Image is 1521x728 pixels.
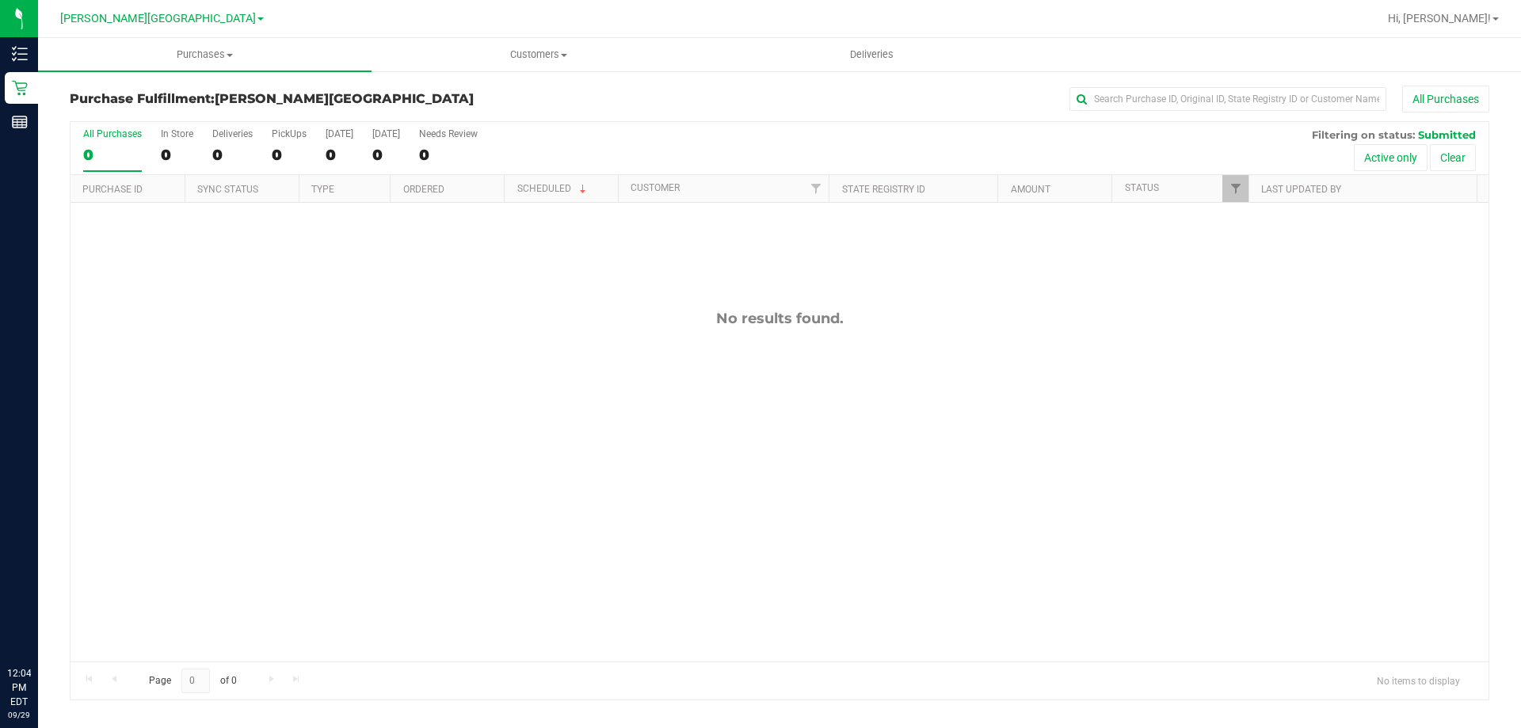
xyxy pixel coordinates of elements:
[1388,12,1491,25] span: Hi, [PERSON_NAME]!
[326,146,353,164] div: 0
[161,128,193,139] div: In Store
[829,48,915,62] span: Deliveries
[1312,128,1415,141] span: Filtering on status:
[272,146,307,164] div: 0
[12,80,28,96] inline-svg: Retail
[842,184,925,195] a: State Registry ID
[311,184,334,195] a: Type
[7,666,31,709] p: 12:04 PM EDT
[1364,669,1473,692] span: No items to display
[71,310,1489,327] div: No results found.
[135,669,250,693] span: Page of 0
[1418,128,1476,141] span: Submitted
[372,128,400,139] div: [DATE]
[705,38,1039,71] a: Deliveries
[212,146,253,164] div: 0
[70,92,543,106] h3: Purchase Fulfillment:
[1222,175,1248,202] a: Filter
[272,128,307,139] div: PickUps
[419,128,478,139] div: Needs Review
[212,128,253,139] div: Deliveries
[38,48,372,62] span: Purchases
[419,146,478,164] div: 0
[372,38,705,71] a: Customers
[38,38,372,71] a: Purchases
[372,146,400,164] div: 0
[1125,182,1159,193] a: Status
[161,146,193,164] div: 0
[83,128,142,139] div: All Purchases
[1402,86,1489,112] button: All Purchases
[215,91,474,106] span: [PERSON_NAME][GEOGRAPHIC_DATA]
[197,184,258,195] a: Sync Status
[16,601,63,649] iframe: Resource center
[83,146,142,164] div: 0
[1261,184,1341,195] a: Last Updated By
[60,12,256,25] span: [PERSON_NAME][GEOGRAPHIC_DATA]
[12,46,28,62] inline-svg: Inventory
[326,128,353,139] div: [DATE]
[1430,144,1476,171] button: Clear
[12,114,28,130] inline-svg: Reports
[517,183,589,194] a: Scheduled
[372,48,704,62] span: Customers
[82,184,143,195] a: Purchase ID
[1069,87,1386,111] input: Search Purchase ID, Original ID, State Registry ID or Customer Name...
[631,182,680,193] a: Customer
[1354,144,1428,171] button: Active only
[1011,184,1050,195] a: Amount
[403,184,444,195] a: Ordered
[7,709,31,721] p: 09/29
[802,175,829,202] a: Filter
